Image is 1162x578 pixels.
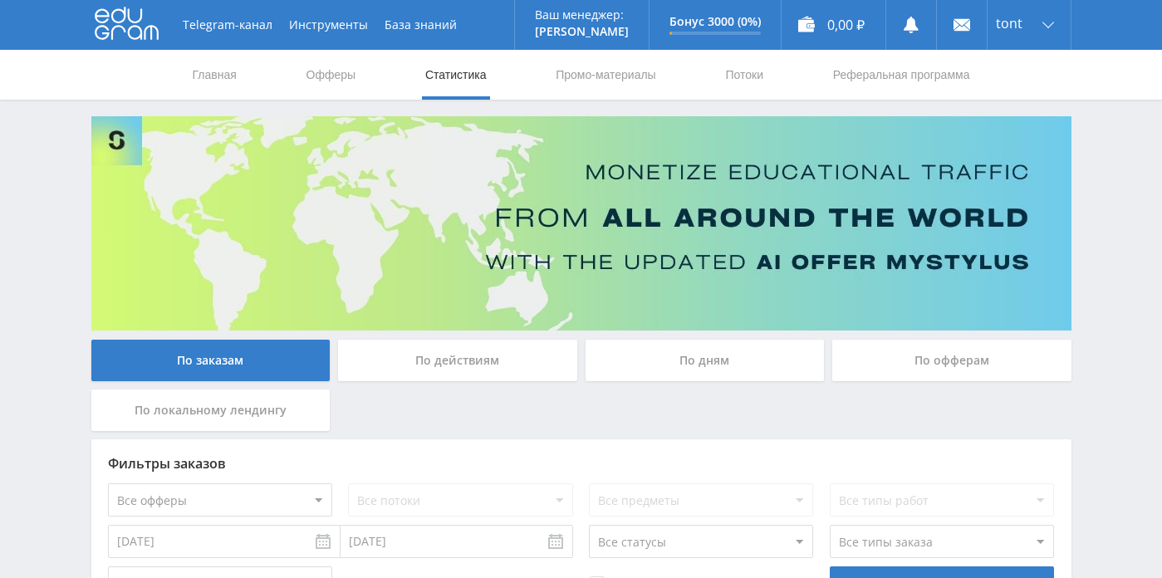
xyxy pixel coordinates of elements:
div: По заказам [91,340,331,381]
div: По офферам [832,340,1071,381]
div: Фильтры заказов [108,456,1055,471]
a: Главная [191,50,238,100]
p: [PERSON_NAME] [535,25,629,38]
p: Ваш менеджер: [535,8,629,22]
a: Реферальная программа [831,50,972,100]
div: По действиям [338,340,577,381]
span: tont [996,17,1022,30]
a: Статистика [424,50,488,100]
img: Banner [91,116,1071,331]
a: Офферы [305,50,358,100]
p: Бонус 3000 (0%) [669,15,761,28]
a: Промо-материалы [554,50,657,100]
a: Потоки [723,50,765,100]
div: По локальному лендингу [91,389,331,431]
div: По дням [586,340,825,381]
